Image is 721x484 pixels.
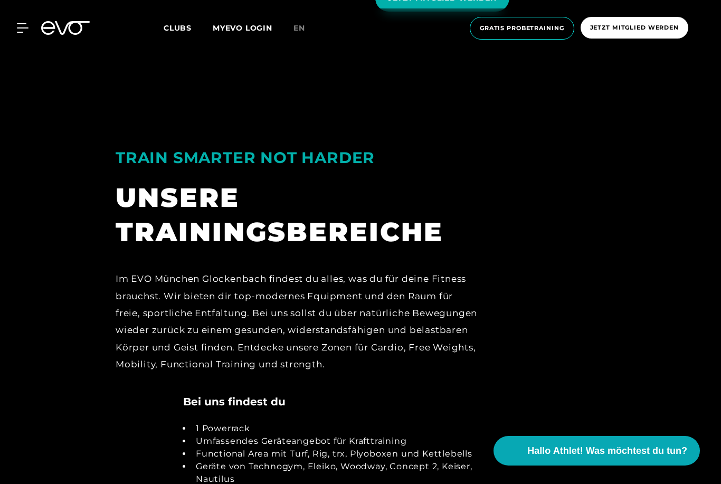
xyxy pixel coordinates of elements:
li: Functional Area mit Turf, Rig, trx, Plyoboxen und Kettlebells [192,448,479,460]
li: 1 Powerrack [192,422,479,435]
a: en [293,22,318,34]
li: Umfassendes Geräteangebot für Krafttraining [192,435,479,448]
span: Hallo Athlet! Was möchtest du tun? [527,444,687,458]
a: MYEVO LOGIN [213,23,272,33]
span: en [293,23,305,33]
h4: Bei uns findest du [183,394,286,410]
span: Gratis Probetraining [480,24,564,33]
strong: UNSERE TRAININGSBEREICHE [116,182,443,248]
div: Im EVO München Glockenbach findest du alles, was du für deine Fitness brauchst. Wir bieten dir to... [116,270,479,373]
strong: TRAIN SMARTER NOT HARDER [116,148,375,167]
span: Clubs [164,23,192,33]
span: Jetzt Mitglied werden [590,23,679,32]
a: Clubs [164,23,213,33]
a: Jetzt Mitglied werden [577,17,691,40]
button: Hallo Athlet! Was möchtest du tun? [494,436,700,466]
a: Gratis Probetraining [467,17,577,40]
